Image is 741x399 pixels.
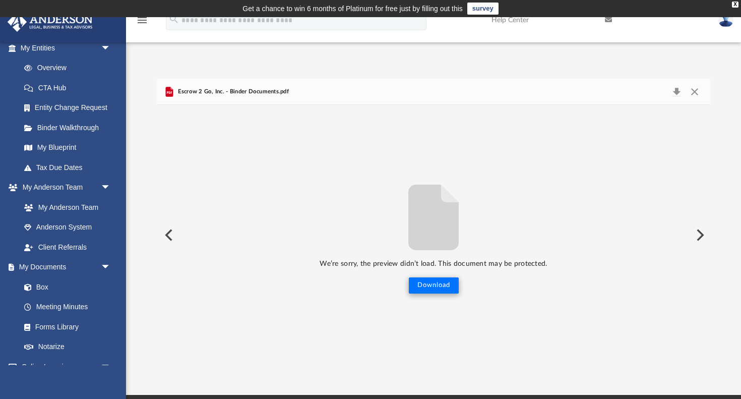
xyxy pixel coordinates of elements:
a: Overview [14,58,126,78]
img: Anderson Advisors Platinum Portal [5,12,96,32]
a: My Anderson Team [14,197,116,217]
a: My Entitiesarrow_drop_down [7,38,126,58]
span: arrow_drop_down [101,38,121,59]
a: Online Learningarrow_drop_down [7,357,121,377]
a: My Anderson Teamarrow_drop_down [7,178,121,198]
div: Preview [157,79,710,366]
button: Download [667,85,686,99]
span: arrow_drop_down [101,257,121,278]
span: arrow_drop_down [101,357,121,377]
a: Anderson System [14,217,121,238]
a: My Documentsarrow_drop_down [7,257,121,277]
a: CTA Hub [14,78,126,98]
i: search [168,14,179,25]
span: Escrow 2 Go, Inc. - Binder Documents.pdf [175,87,289,96]
div: close [732,2,738,8]
button: Previous File [157,221,179,249]
i: menu [136,14,148,26]
a: Meeting Minutes [14,297,121,317]
a: Client Referrals [14,237,121,257]
a: menu [136,19,148,26]
a: survey [467,3,499,15]
a: Forms Library [14,317,116,337]
a: My Blueprint [14,138,121,158]
img: User Pic [718,13,733,27]
button: Next File [688,221,710,249]
div: File preview [157,105,710,365]
a: Notarize [14,337,121,357]
button: Close [686,85,704,99]
p: We’re sorry, the preview didn’t load. This document may be protected. [157,258,710,270]
a: Binder Walkthrough [14,118,126,138]
a: Entity Change Request [14,98,126,118]
a: Tax Due Dates [14,157,126,178]
div: Get a chance to win 6 months of Platinum for free just by filling out this [242,3,463,15]
span: arrow_drop_down [101,178,121,198]
a: Box [14,277,116,297]
button: Download [409,277,459,294]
